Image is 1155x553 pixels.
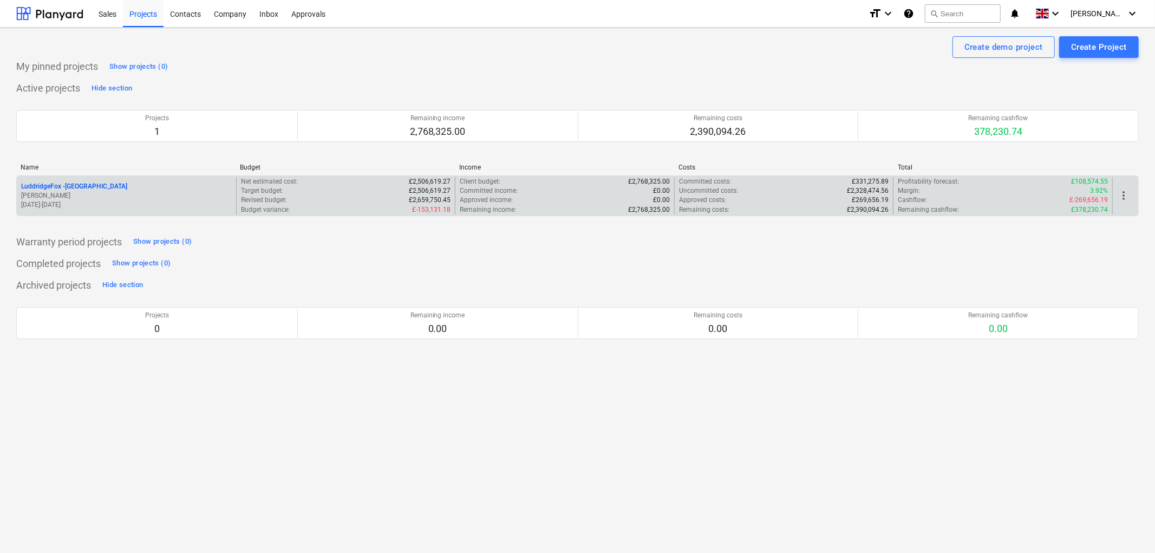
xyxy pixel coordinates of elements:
p: Remaining income [410,114,466,123]
button: Show projects (0) [107,58,171,75]
p: 2,768,325.00 [410,125,466,138]
p: 0.00 [410,322,465,335]
p: Archived projects [16,279,91,292]
div: LuddridgeFox -[GEOGRAPHIC_DATA][PERSON_NAME][DATE]-[DATE] [21,182,232,210]
div: Show projects (0) [133,236,192,248]
p: £-153,131.18 [412,205,451,214]
div: Costs [678,164,889,171]
div: Hide section [102,279,143,291]
p: £108,574.55 [1071,177,1108,186]
div: Create Project [1071,40,1127,54]
p: £2,390,094.26 [847,205,889,214]
div: Income [459,164,670,171]
button: Show projects (0) [109,255,173,272]
p: Committed income : [460,186,518,196]
p: £2,659,750.45 [409,196,451,205]
p: Projects [145,311,169,320]
p: LuddridgeFox - [GEOGRAPHIC_DATA] [21,182,127,191]
span: [PERSON_NAME] [1071,9,1125,18]
p: 3.92% [1090,186,1108,196]
iframe: Chat Widget [1101,501,1155,553]
p: Cashflow : [898,196,927,205]
div: Budget [240,164,451,171]
button: Create Project [1059,36,1139,58]
p: £0.00 [653,186,670,196]
i: Knowledge base [903,7,914,20]
p: 0.00 [694,322,742,335]
p: £2,506,619.27 [409,177,451,186]
p: £2,768,325.00 [628,205,670,214]
p: £2,506,619.27 [409,186,451,196]
div: Total [898,164,1108,171]
i: keyboard_arrow_down [1049,7,1062,20]
p: Remaining income : [460,205,516,214]
p: £2,768,325.00 [628,177,670,186]
p: £0.00 [653,196,670,205]
p: Approved costs : [679,196,726,205]
p: Budget variance : [241,205,290,214]
p: 2,390,094.26 [690,125,746,138]
p: Active projects [16,82,80,95]
div: Show projects (0) [112,257,171,270]
p: £378,230.74 [1071,205,1108,214]
p: Projects [145,114,169,123]
p: Net estimated cost : [241,177,298,186]
button: Create demo project [952,36,1055,58]
div: Name [21,164,231,171]
i: keyboard_arrow_down [882,7,895,20]
button: Hide section [89,80,135,97]
p: Remaining income [410,311,465,320]
p: £2,328,474.56 [847,186,889,196]
p: Committed costs : [679,177,731,186]
p: Remaining costs [694,311,742,320]
p: 0 [145,322,169,335]
p: Remaining cashflow [969,311,1028,320]
p: Completed projects [16,257,101,270]
p: 378,230.74 [969,125,1028,138]
p: Client budget : [460,177,500,186]
p: Margin : [898,186,920,196]
p: Remaining costs : [679,205,729,214]
p: Remaining cashflow : [898,205,959,214]
div: Hide section [92,82,132,95]
p: £331,275.89 [852,177,889,186]
p: Remaining costs [690,114,746,123]
div: Create demo project [964,40,1043,54]
button: Search [925,4,1001,23]
span: search [930,9,938,18]
p: 0.00 [969,322,1028,335]
p: Remaining cashflow [969,114,1028,123]
button: Show projects (0) [130,233,194,251]
i: notifications [1009,7,1020,20]
i: keyboard_arrow_down [1126,7,1139,20]
button: Hide section [100,277,146,294]
p: 1 [145,125,169,138]
p: [DATE] - [DATE] [21,200,232,210]
div: Show projects (0) [109,61,168,73]
span: more_vert [1117,189,1130,202]
p: [PERSON_NAME] [21,191,232,200]
p: Profitability forecast : [898,177,959,186]
p: £269,656.19 [852,196,889,205]
p: £-269,656.19 [1069,196,1108,205]
p: Warranty period projects [16,236,122,249]
p: Revised budget : [241,196,287,205]
p: Target budget : [241,186,283,196]
p: My pinned projects [16,60,98,73]
p: Approved income : [460,196,513,205]
i: format_size [869,7,882,20]
p: Uncommitted costs : [679,186,738,196]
